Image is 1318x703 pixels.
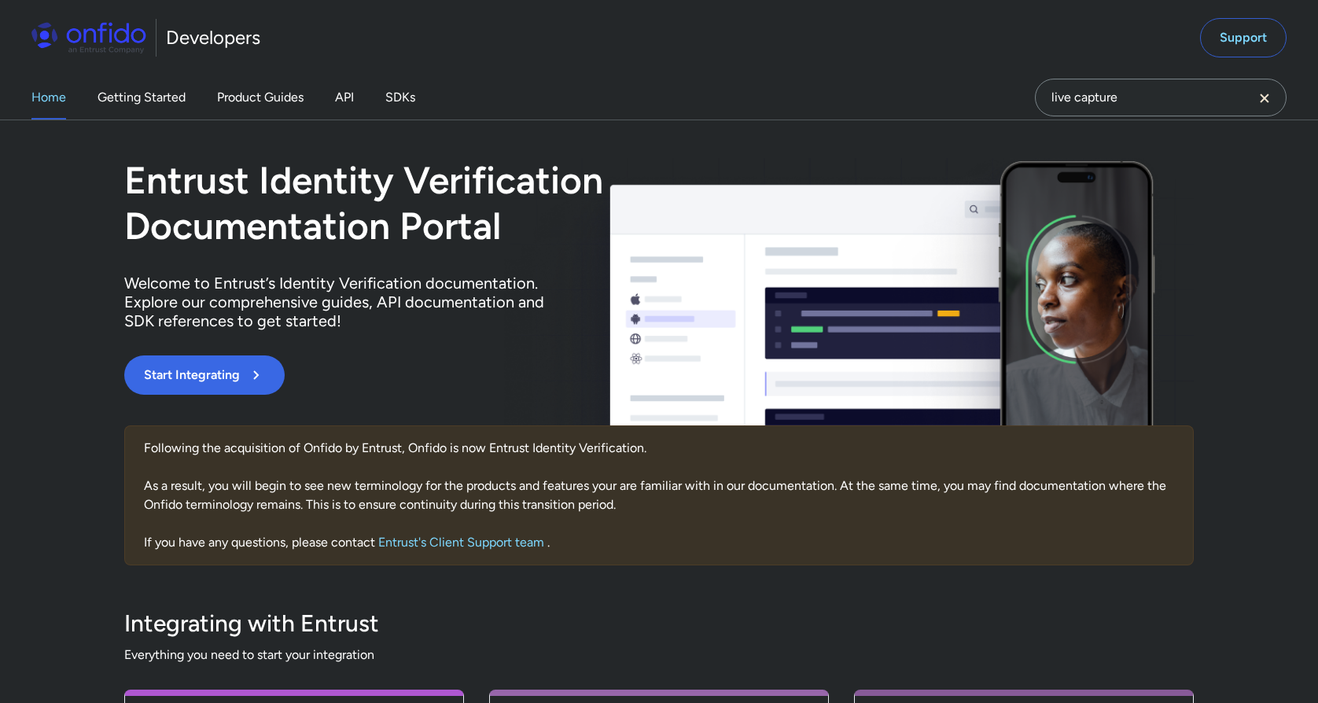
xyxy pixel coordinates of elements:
[124,355,873,395] a: Start Integrating
[124,646,1194,664] span: Everything you need to start your integration
[31,75,66,120] a: Home
[378,535,547,550] a: Entrust's Client Support team
[335,75,354,120] a: API
[124,355,285,395] button: Start Integrating
[1255,89,1274,108] svg: Clear search field button
[98,75,186,120] a: Getting Started
[124,425,1194,565] div: Following the acquisition of Onfido by Entrust, Onfido is now Entrust Identity Verification. As a...
[124,158,873,248] h1: Entrust Identity Verification Documentation Portal
[217,75,304,120] a: Product Guides
[166,25,260,50] h1: Developers
[1200,18,1287,57] a: Support
[385,75,415,120] a: SDKs
[1035,79,1287,116] input: Onfido search input field
[31,22,146,53] img: Onfido Logo
[124,274,565,330] p: Welcome to Entrust’s Identity Verification documentation. Explore our comprehensive guides, API d...
[124,608,1194,639] h3: Integrating with Entrust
